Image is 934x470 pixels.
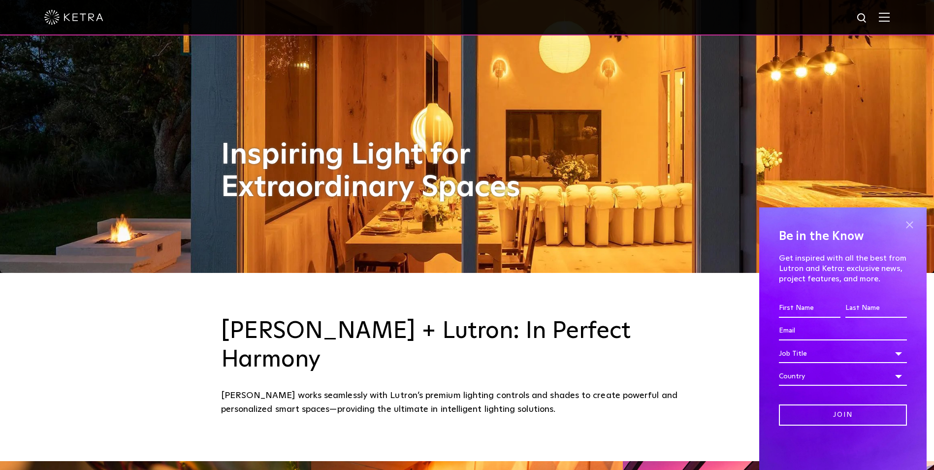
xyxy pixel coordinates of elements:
[221,389,713,417] div: [PERSON_NAME] works seamlessly with Lutron’s premium lighting controls and shades to create power...
[44,10,103,25] img: ketra-logo-2019-white
[221,139,541,204] h1: Inspiring Light for Extraordinary Spaces
[779,404,907,426] input: Join
[779,322,907,340] input: Email
[779,227,907,246] h4: Be in the Know
[779,299,840,318] input: First Name
[879,12,890,22] img: Hamburger%20Nav.svg
[856,12,869,25] img: search icon
[779,367,907,386] div: Country
[779,344,907,363] div: Job Title
[845,299,907,318] input: Last Name
[779,253,907,284] p: Get inspired with all the best from Lutron and Ketra: exclusive news, project features, and more.
[221,317,713,374] h3: [PERSON_NAME] + Lutron: In Perfect Harmony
